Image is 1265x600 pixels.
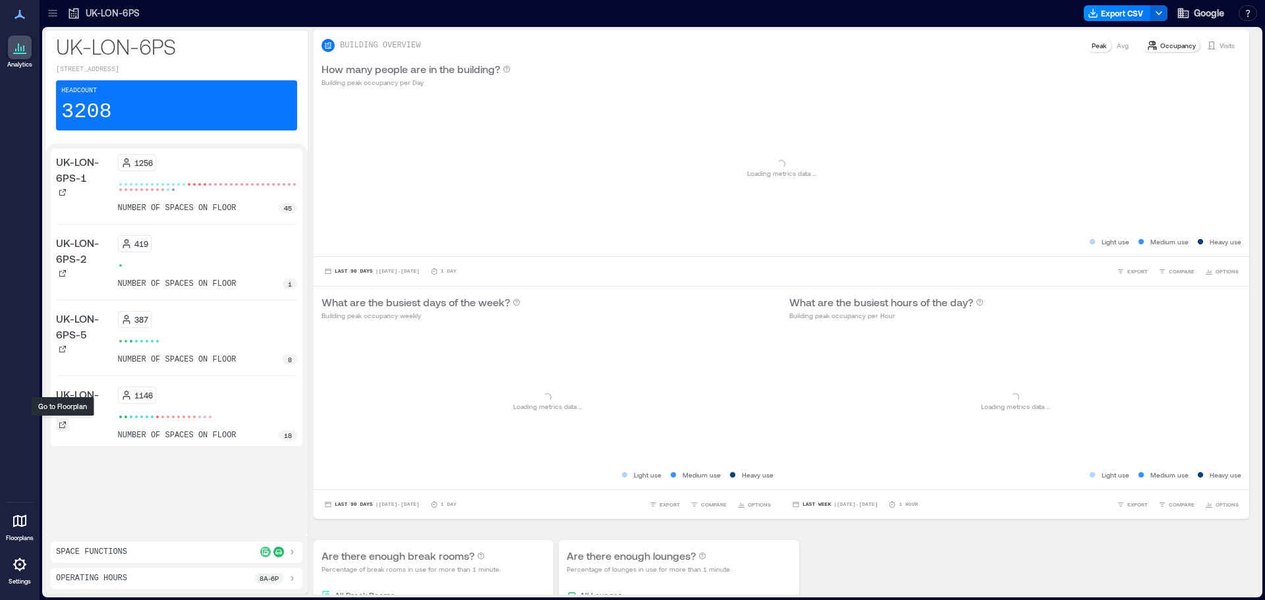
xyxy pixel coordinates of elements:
p: Operating Hours [56,573,127,584]
p: 8a - 6p [260,573,279,584]
p: Loading metrics data ... [981,401,1050,412]
p: 1 Hour [899,501,918,508]
p: UK-LON-6PS-1 [56,154,113,186]
button: Google [1173,3,1228,24]
p: What are the busiest days of the week? [322,294,510,310]
span: EXPORT [660,501,680,508]
p: 3208 [61,99,112,125]
p: Visits [1220,40,1235,51]
span: OPTIONS [1216,267,1239,275]
span: COMPARE [1169,267,1195,275]
button: EXPORT [646,498,683,511]
p: Light use [1102,470,1129,480]
p: Are there enough break rooms? [322,548,474,564]
p: BUILDING OVERVIEW [340,40,420,51]
p: Headcount [61,86,97,96]
button: EXPORT [1114,498,1150,511]
p: 1146 [134,390,153,400]
p: Analytics [7,61,32,68]
p: How many people are in the building? [322,61,500,77]
p: Light use [634,470,661,480]
p: 18 [284,430,292,441]
p: 1 Day [441,267,457,275]
p: UK-LON-6PS-2 [56,235,113,267]
button: OPTIONS [1202,265,1241,278]
p: Loading metrics data ... [513,401,582,412]
button: COMPARE [688,498,729,511]
p: Space Functions [56,547,127,557]
span: EXPORT [1127,501,1148,508]
span: Google [1194,7,1224,20]
p: 387 [134,314,148,325]
p: Light use [1102,236,1129,247]
button: Export CSV [1084,5,1151,21]
p: Heavy use [1210,470,1241,480]
p: Building peak occupancy per Hour [789,310,984,321]
p: Heavy use [1210,236,1241,247]
p: number of spaces on floor [118,354,237,365]
span: OPTIONS [748,501,771,508]
a: Settings [4,549,36,589]
p: UK-LON-6PS [86,7,140,20]
p: Are there enough lounges? [567,548,696,564]
p: Building peak occupancy weekly [322,310,520,321]
p: UK-LON-6PS [56,33,297,59]
button: Last Week |[DATE]-[DATE] [789,498,880,511]
button: EXPORT [1114,265,1150,278]
button: OPTIONS [1202,498,1241,511]
p: Avg [1117,40,1129,51]
p: 1 Day [441,501,457,508]
button: COMPARE [1156,498,1197,511]
a: Analytics [3,32,36,72]
p: Peak [1092,40,1106,51]
button: Last 90 Days |[DATE]-[DATE] [322,498,422,511]
p: number of spaces on floor [118,203,237,213]
p: Medium use [683,470,721,480]
p: Occupancy [1160,40,1196,51]
p: Percentage of lounges in use for more than 1 minute [567,564,730,574]
p: number of spaces on floor [118,279,237,289]
p: number of spaces on floor [118,430,237,441]
p: 1256 [134,157,153,168]
p: [STREET_ADDRESS] [56,65,297,75]
p: 1 [288,279,292,289]
a: Floorplans [2,505,38,546]
span: COMPARE [1169,501,1195,508]
p: Heavy use [742,470,773,480]
p: Floorplans [6,534,34,542]
p: 45 [284,203,292,213]
p: 8 [288,354,292,365]
span: OPTIONS [1216,501,1239,508]
p: Building peak occupancy per Day [322,77,511,88]
p: Percentage of break rooms in use for more than 1 minute [322,564,499,574]
button: OPTIONS [735,498,773,511]
p: UK-LON-6PS-8 [56,387,113,418]
p: Medium use [1150,236,1189,247]
button: COMPARE [1156,265,1197,278]
p: UK-LON-6PS-5 [56,311,113,342]
p: Medium use [1150,470,1189,480]
span: EXPORT [1127,267,1148,275]
p: Settings [9,578,31,586]
p: What are the busiest hours of the day? [789,294,973,310]
span: COMPARE [701,501,727,508]
button: Last 90 Days |[DATE]-[DATE] [322,265,422,278]
p: 419 [134,238,148,249]
p: Loading metrics data ... [747,168,816,178]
